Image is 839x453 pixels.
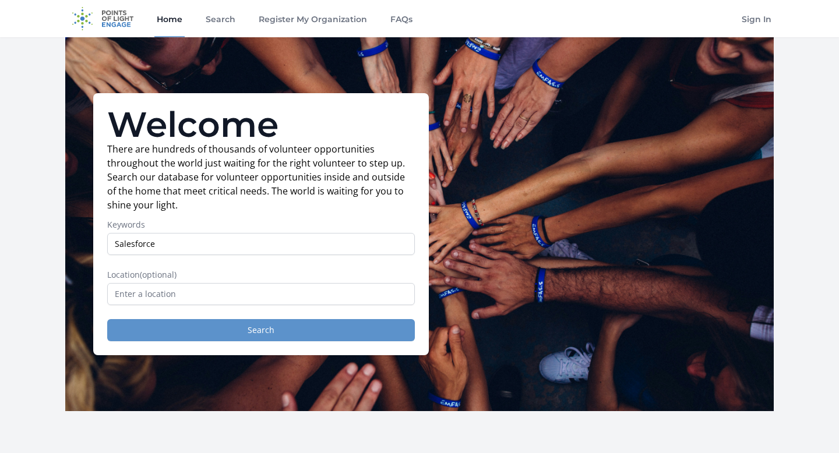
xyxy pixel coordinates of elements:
button: Search [107,319,415,341]
p: There are hundreds of thousands of volunteer opportunities throughout the world just waiting for ... [107,142,415,212]
label: Location [107,269,415,281]
label: Keywords [107,219,415,231]
input: Enter a location [107,283,415,305]
h1: Welcome [107,107,415,142]
span: (optional) [140,269,177,280]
